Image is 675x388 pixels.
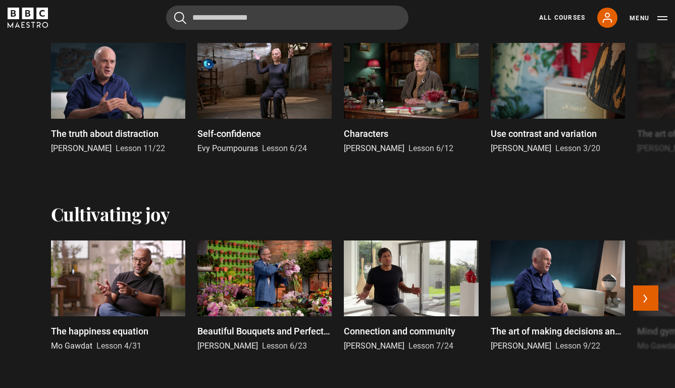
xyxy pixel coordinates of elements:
span: Lesson 4/31 [96,341,141,351]
h2: Cultivating joy [51,203,170,224]
span: Lesson 6/24 [262,143,307,153]
span: Evy Poumpouras [197,143,258,153]
p: Characters [344,127,388,140]
a: Beautiful Bouquets and Perfect Posies [PERSON_NAME] Lesson 6/23 [197,240,332,352]
a: Self-confidence Evy Poumpouras Lesson 6/24 [197,43,332,155]
a: The art of making decisions and the joy of missing out [PERSON_NAME] Lesson 9/22 [491,240,625,352]
a: The happiness equation Mo Gawdat Lesson 4/31 [51,240,185,352]
span: Lesson 3/20 [555,143,600,153]
a: Use contrast and variation [PERSON_NAME] Lesson 3/20 [491,43,625,155]
span: [PERSON_NAME] [491,341,551,351]
span: [PERSON_NAME] [344,341,404,351]
span: Lesson 9/22 [555,341,600,351]
span: Mo Gawdat [51,341,92,351]
button: Submit the search query [174,12,186,24]
span: [PERSON_NAME] [491,143,551,153]
span: Lesson 11/22 [116,143,165,153]
p: The art of making decisions and the joy of missing out [491,324,625,338]
button: Toggle navigation [630,13,667,23]
span: Lesson 6/12 [408,143,453,153]
p: Use contrast and variation [491,127,597,140]
p: Beautiful Bouquets and Perfect Posies [197,324,332,338]
svg: BBC Maestro [8,8,48,28]
span: Lesson 7/24 [408,341,453,351]
span: [PERSON_NAME] [51,143,112,153]
p: Self-confidence [197,127,261,140]
span: Lesson 6/23 [262,341,307,351]
a: All Courses [539,13,585,22]
p: Connection and community [344,324,455,338]
span: [PERSON_NAME] [197,341,258,351]
a: Connection and community [PERSON_NAME] Lesson 7/24 [344,240,478,352]
input: Search [166,6,408,30]
p: The truth about distraction [51,127,159,140]
a: Characters [PERSON_NAME] Lesson 6/12 [344,43,478,155]
p: The happiness equation [51,324,148,338]
a: The truth about distraction [PERSON_NAME] Lesson 11/22 [51,43,185,155]
span: [PERSON_NAME] [344,143,404,153]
